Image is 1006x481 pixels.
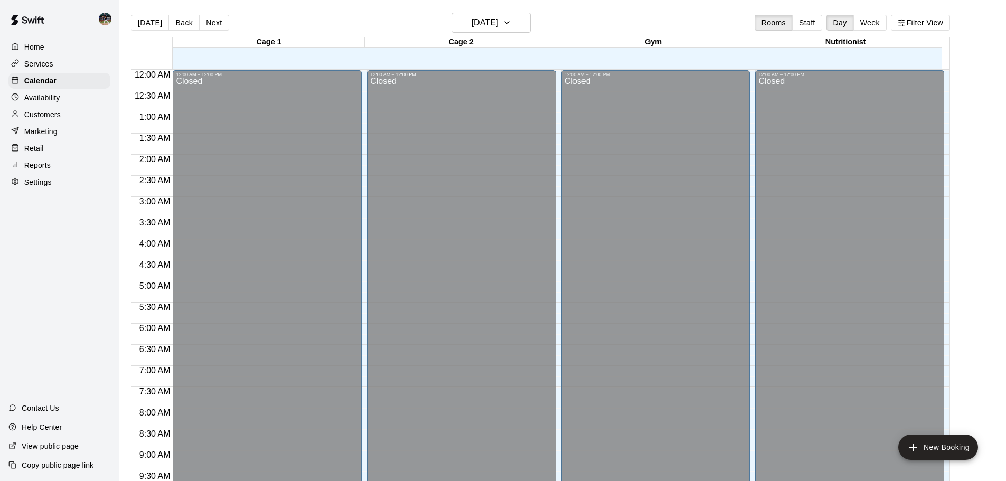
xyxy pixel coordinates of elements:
[565,72,747,77] div: 12:00 AM – 12:00 PM
[137,134,173,143] span: 1:30 AM
[853,15,887,31] button: Week
[8,56,110,72] a: Services
[137,387,173,396] span: 7:30 AM
[8,157,110,173] a: Reports
[137,450,173,459] span: 9:00 AM
[99,13,111,25] img: Nolan Gilbert
[137,260,173,269] span: 4:30 AM
[22,403,59,413] p: Contact Us
[792,15,822,31] button: Staff
[137,197,173,206] span: 3:00 AM
[370,72,553,77] div: 12:00 AM – 12:00 PM
[97,8,119,30] div: Nolan Gilbert
[24,143,44,154] p: Retail
[132,70,173,79] span: 12:00 AM
[8,90,110,106] a: Availability
[365,37,557,48] div: Cage 2
[24,92,60,103] p: Availability
[557,37,749,48] div: Gym
[24,76,57,86] p: Calendar
[137,408,173,417] span: 8:00 AM
[137,281,173,290] span: 5:00 AM
[472,15,499,30] h6: [DATE]
[891,15,950,31] button: Filter View
[131,15,169,31] button: [DATE]
[176,72,359,77] div: 12:00 AM – 12:00 PM
[22,441,79,451] p: View public page
[22,422,62,432] p: Help Center
[132,91,173,100] span: 12:30 AM
[137,345,173,354] span: 6:30 AM
[8,124,110,139] a: Marketing
[24,160,51,171] p: Reports
[137,366,173,375] span: 7:00 AM
[8,140,110,156] a: Retail
[826,15,854,31] button: Day
[137,155,173,164] span: 2:00 AM
[898,435,978,460] button: add
[755,15,793,31] button: Rooms
[8,174,110,190] a: Settings
[137,218,173,227] span: 3:30 AM
[22,460,93,470] p: Copy public page link
[758,72,941,77] div: 12:00 AM – 12:00 PM
[199,15,229,31] button: Next
[24,109,61,120] p: Customers
[8,107,110,122] a: Customers
[137,429,173,438] span: 8:30 AM
[173,37,365,48] div: Cage 1
[137,112,173,121] span: 1:00 AM
[749,37,942,48] div: Nutritionist
[137,324,173,333] span: 6:00 AM
[8,73,110,89] a: Calendar
[8,39,110,55] a: Home
[137,471,173,480] span: 9:30 AM
[137,176,173,185] span: 2:30 AM
[452,13,531,33] button: [DATE]
[168,15,200,31] button: Back
[137,239,173,248] span: 4:00 AM
[137,303,173,312] span: 5:30 AM
[24,59,53,69] p: Services
[24,126,58,137] p: Marketing
[24,177,52,187] p: Settings
[24,42,44,52] p: Home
